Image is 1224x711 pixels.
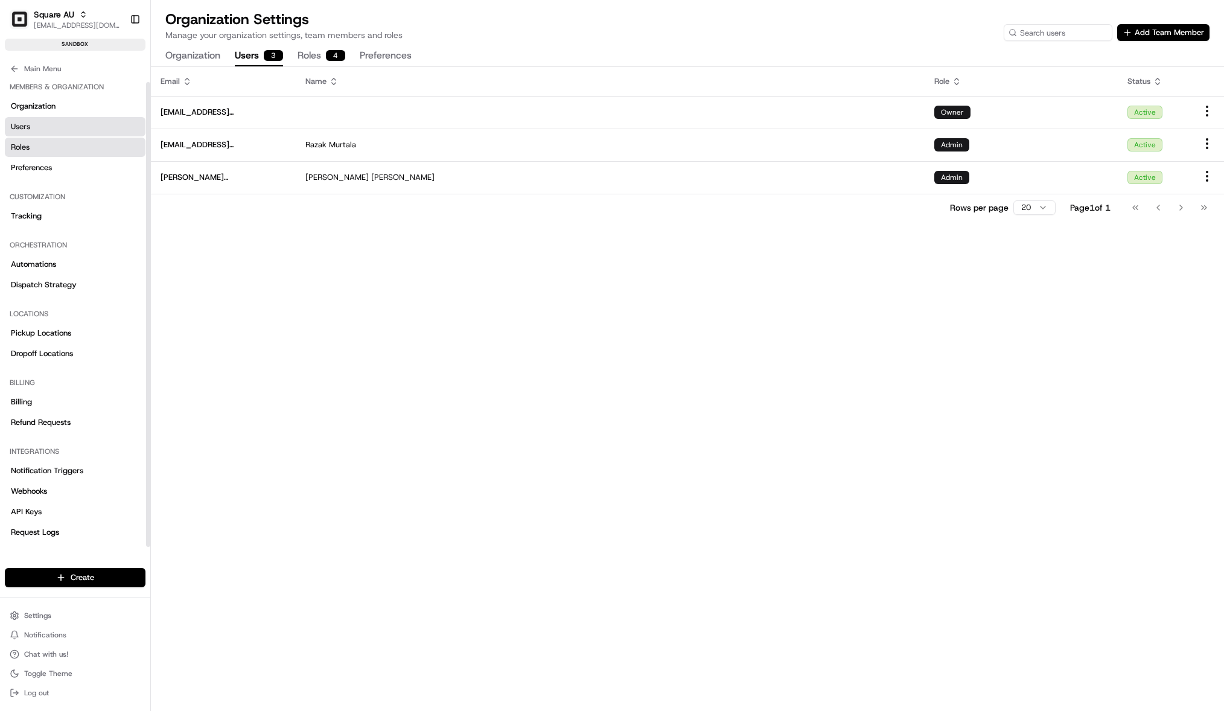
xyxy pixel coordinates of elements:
h1: Organization Settings [165,10,403,29]
button: Preferences [360,46,412,66]
span: Log out [24,688,49,698]
div: We're available if you need us! [41,127,153,137]
div: Page 1 of 1 [1070,202,1111,214]
img: 1736555255976-a54dd68f-1ca7-489b-9aae-adbdc363a1c4 [12,115,34,137]
div: Billing [5,373,145,392]
a: Users [5,117,145,136]
div: Members & Organization [5,77,145,97]
button: Main Menu [5,60,145,77]
div: Integrations [5,442,145,461]
button: Chat with us! [5,646,145,663]
button: Settings [5,607,145,624]
span: Notifications [24,630,66,640]
span: Roles [11,142,30,153]
div: 💻 [102,176,112,186]
a: Pickup Locations [5,324,145,343]
span: Webhooks [11,486,47,497]
span: Users [11,121,30,132]
button: Organization [165,46,220,66]
button: Log out [5,684,145,701]
a: Automations [5,255,145,274]
button: Users [235,46,283,66]
p: Rows per page [950,202,1009,214]
div: Admin [934,171,969,184]
span: API Documentation [114,175,194,187]
a: Preferences [5,158,145,177]
div: Admin [934,138,969,151]
div: Start new chat [41,115,198,127]
span: Murtala [329,139,356,150]
p: Welcome 👋 [12,48,220,68]
img: Square AU [10,10,29,29]
a: Dispatch Strategy [5,275,145,295]
span: Pylon [120,205,146,214]
span: Razak [305,139,327,150]
span: Refund Requests [11,417,71,428]
div: 3 [264,50,283,61]
span: [PERSON_NAME] [371,172,435,183]
button: Square AU [34,8,74,21]
span: Organization [11,101,56,112]
span: Request Logs [11,527,59,538]
a: Tracking [5,206,145,226]
a: 📗Knowledge Base [7,170,97,192]
span: [EMAIL_ADDRESS][DOMAIN_NAME] [161,139,286,150]
span: Automations [11,259,56,270]
button: Add Team Member [1117,24,1210,41]
div: sandbox [5,39,145,51]
a: Notification Triggers [5,461,145,480]
button: Roles [298,46,345,66]
input: Search users [1004,24,1112,41]
span: Tracking [11,211,42,222]
a: Refund Requests [5,413,145,432]
div: Active [1127,171,1162,184]
span: Settings [24,611,51,620]
a: Request Logs [5,523,145,542]
p: Manage your organization settings, team members and roles [165,29,403,41]
span: Preferences [11,162,52,173]
span: [PERSON_NAME][EMAIL_ADDRESS][DOMAIN_NAME] [161,172,286,183]
img: Nash [12,12,36,36]
a: Powered byPylon [85,204,146,214]
span: Toggle Theme [24,669,72,678]
span: [EMAIL_ADDRESS][DOMAIN_NAME] [161,107,286,118]
div: 4 [326,50,345,61]
span: Notification Triggers [11,465,83,476]
a: Roles [5,138,145,157]
div: Locations [5,304,145,324]
input: Clear [31,78,199,91]
button: [EMAIL_ADDRESS][DOMAIN_NAME] [34,21,120,30]
button: Create [5,568,145,587]
div: Email [161,76,286,87]
span: Dropoff Locations [11,348,73,359]
button: Square AUSquare AU[EMAIL_ADDRESS][DOMAIN_NAME] [5,5,125,34]
div: Owner [934,106,971,119]
div: Status [1127,76,1181,87]
button: Toggle Theme [5,665,145,682]
a: API Keys [5,502,145,521]
span: Billing [11,397,32,407]
div: Name [305,76,915,87]
div: Active [1127,106,1162,119]
div: Active [1127,138,1162,151]
button: Start new chat [205,119,220,133]
span: Create [71,572,94,583]
span: API Keys [11,506,42,517]
a: Organization [5,97,145,116]
span: Main Menu [24,64,61,74]
span: [PERSON_NAME] [305,172,369,183]
span: Dispatch Strategy [11,279,77,290]
a: 💻API Documentation [97,170,199,192]
a: Billing [5,392,145,412]
div: Customization [5,187,145,206]
span: Chat with us! [24,649,68,659]
a: Webhooks [5,482,145,501]
div: Role [934,76,1108,87]
span: Pickup Locations [11,328,71,339]
a: Dropoff Locations [5,344,145,363]
div: Orchestration [5,235,145,255]
span: Knowledge Base [24,175,92,187]
div: 📗 [12,176,22,186]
